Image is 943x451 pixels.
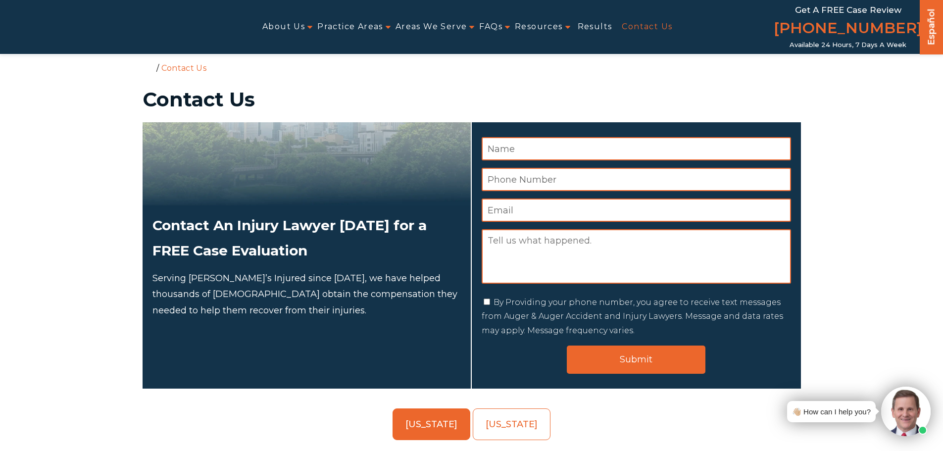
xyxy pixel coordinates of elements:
[482,137,791,160] input: Name
[143,90,801,109] h1: Contact Us
[795,5,901,15] span: Get a FREE Case Review
[482,168,791,191] input: Phone Number
[482,199,791,222] input: Email
[159,63,209,73] li: Contact Us
[473,408,550,440] a: [US_STATE]
[578,16,612,38] a: Results
[393,408,470,440] a: [US_STATE]
[774,17,922,41] a: [PHONE_NUMBER]
[479,16,502,38] a: FAQs
[143,122,471,205] img: Attorneys
[262,16,305,38] a: About Us
[881,387,931,436] img: Intaker widget Avatar
[482,298,783,336] label: By Providing your phone number, you agree to receive text messages from Auger & Auger Accident an...
[790,41,906,49] span: Available 24 Hours, 7 Days a Week
[6,15,161,39] img: Auger & Auger Accident and Injury Lawyers Logo
[152,213,461,263] h2: Contact An Injury Lawyer [DATE] for a FREE Case Evaluation
[152,270,461,318] p: Serving [PERSON_NAME]’s Injured since [DATE], we have helped thousands of [DEMOGRAPHIC_DATA] obta...
[317,16,383,38] a: Practice Areas
[567,346,705,374] input: Submit
[792,405,871,418] div: 👋🏼 How can I help you?
[396,16,467,38] a: Areas We Serve
[622,16,672,38] a: Contact Us
[145,63,154,72] a: Home
[515,16,563,38] a: Resources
